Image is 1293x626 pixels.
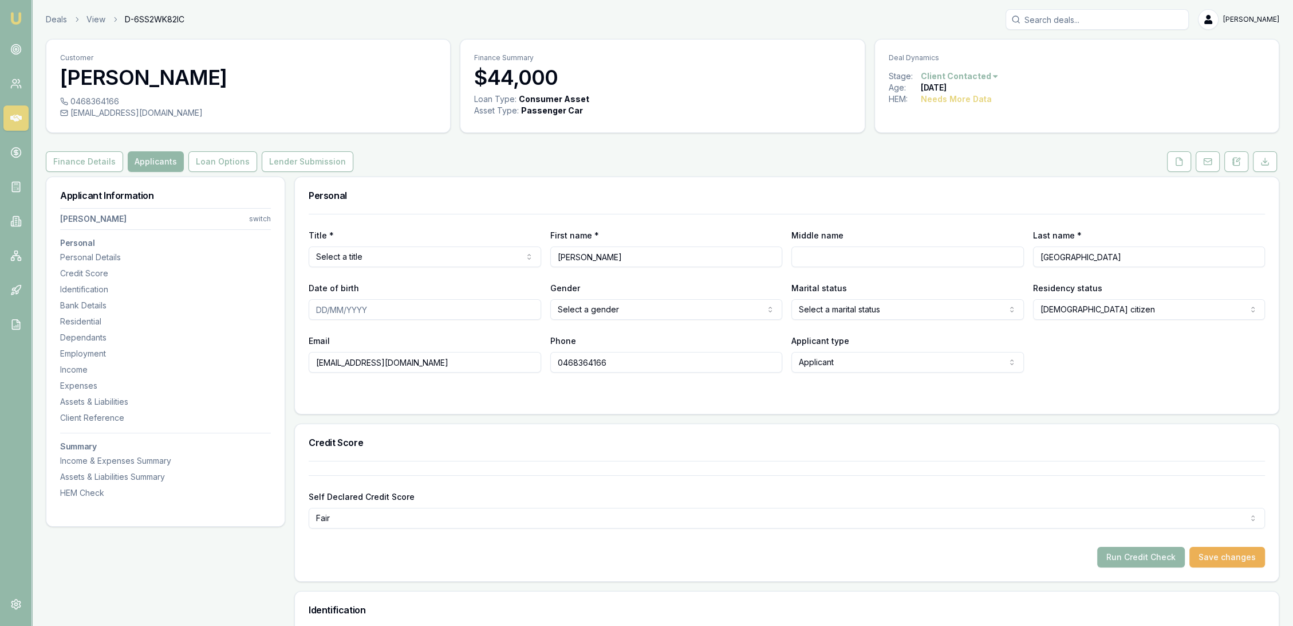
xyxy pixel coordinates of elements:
div: Consumer Asset [519,93,589,105]
div: Assets & Liabilities [60,396,271,408]
label: Gender [550,283,580,293]
div: Identification [60,284,271,295]
p: Customer [60,53,436,62]
label: Email [309,336,330,346]
div: Assets & Liabilities Summary [60,471,271,483]
h3: $44,000 [474,66,850,89]
label: Date of birth [309,283,359,293]
a: Lender Submission [259,151,356,172]
label: Marital status [791,283,847,293]
div: Income & Expenses Summary [60,455,271,467]
h3: [PERSON_NAME] [60,66,436,89]
h3: Personal [309,191,1265,200]
button: Client Contacted [921,71,999,82]
p: Finance Summary [474,53,850,62]
div: Bank Details [60,300,271,311]
label: Title * [309,230,334,240]
div: Credit Score [60,268,271,279]
p: Deal Dynamics [889,53,1265,62]
div: HEM: [889,93,921,105]
div: Asset Type : [474,105,519,116]
button: Finance Details [46,151,123,172]
label: Phone [550,336,576,346]
span: [PERSON_NAME] [1223,15,1279,24]
h3: Credit Score [309,438,1265,447]
nav: breadcrumb [46,14,184,25]
h3: Applicant Information [60,191,271,200]
a: Loan Options [186,151,259,172]
span: D-6SS2WK82IC [125,14,184,25]
div: Residential [60,316,271,327]
div: switch [249,214,271,224]
label: Middle name [791,230,843,240]
div: Needs More Data [921,93,992,105]
div: Employment [60,348,271,359]
div: [PERSON_NAME] [60,213,127,225]
div: [DATE] [921,82,947,93]
div: Loan Type: [474,93,517,105]
button: Save changes [1189,547,1265,568]
label: Last name * [1033,230,1082,240]
div: Dependants [60,332,271,343]
button: Applicants [128,151,184,172]
div: 0468364166 [60,96,436,107]
div: Stage: [889,71,921,82]
div: Passenger Car [521,105,583,116]
button: Loan Options [188,151,257,172]
a: Deals [46,14,67,25]
input: DD/MM/YYYY [309,299,541,320]
div: Expenses [60,380,271,392]
h3: Identification [309,605,1265,615]
h3: Summary [60,443,271,451]
a: Finance Details [46,151,125,172]
h3: Personal [60,239,271,247]
label: Applicant type [791,336,849,346]
div: Personal Details [60,252,271,263]
div: Income [60,364,271,375]
a: Applicants [125,151,186,172]
input: Search deals [1006,9,1189,30]
button: Lender Submission [262,151,353,172]
div: Client Reference [60,412,271,424]
div: [EMAIL_ADDRESS][DOMAIN_NAME] [60,107,436,119]
input: 0431 234 567 [550,352,783,373]
button: Run Credit Check [1097,547,1185,568]
div: HEM Check [60,487,271,499]
label: First name * [550,230,599,240]
a: View [86,14,105,25]
div: Age: [889,82,921,93]
label: Residency status [1033,283,1102,293]
label: Self Declared Credit Score [309,492,415,502]
img: emu-icon-u.png [9,11,23,25]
